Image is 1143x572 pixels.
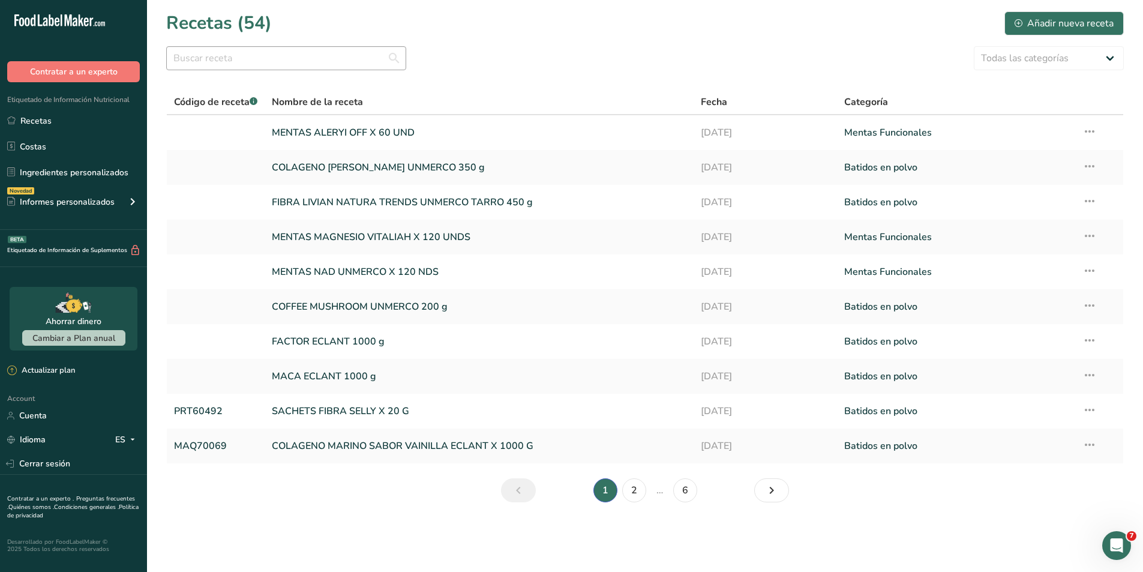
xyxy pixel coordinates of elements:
div: Añadir nueva receta [1015,16,1114,31]
a: [DATE] [701,294,830,319]
a: Mentas Funcionales [844,259,1069,284]
a: Batidos en polvo [844,294,1069,319]
a: [DATE] [701,120,830,145]
a: [DATE] [701,259,830,284]
a: FACTOR ECLANT 1000 g [272,329,686,354]
a: Mentas Funcionales [844,120,1069,145]
a: Batidos en polvo [844,190,1069,215]
a: Página 6. [673,478,697,502]
a: FIBRA LIVIAN NATURA TRENDS UNMERCO TARRO 450 g [272,190,686,215]
a: [DATE] [701,329,830,354]
a: MENTAS MAGNESIO VITALIAH X 120 UNDS [272,224,686,250]
span: Nombre de la receta [272,95,363,109]
span: Cambiar a Plan anual [32,333,115,344]
button: Añadir nueva receta [1004,11,1124,35]
a: MENTAS ALERYI OFF X 60 UND [272,120,686,145]
div: Ahorrar dinero [46,315,101,328]
a: [DATE] [701,224,830,250]
span: 7 [1127,531,1136,541]
span: Fecha [701,95,727,109]
a: [DATE] [701,190,830,215]
a: MAQ70069 [174,433,257,459]
a: [DATE] [701,399,830,424]
a: Quiénes somos . [8,503,54,511]
a: [DATE] [701,155,830,180]
a: Política de privacidad [7,503,139,520]
div: BETA [8,236,26,243]
a: COLAGENO [PERSON_NAME] UNMERCO 350 g [272,155,686,180]
button: Contratar a un experto [7,61,140,82]
a: Condiciones generales . [54,503,119,511]
a: Página 2. [622,478,646,502]
a: MACA ECLANT 1000 g [272,364,686,389]
div: Actualizar plan [7,365,75,377]
a: SACHETS FIBRA SELLY X 20 G [272,399,686,424]
a: Siguiente página [754,478,789,502]
button: Cambiar a Plan anual [22,330,125,346]
a: Mentas Funcionales [844,224,1069,250]
iframe: Intercom live chat [1102,531,1131,560]
a: Batidos en polvo [844,364,1069,389]
a: Contratar a un experto . [7,495,74,503]
a: Batidos en polvo [844,399,1069,424]
a: Batidos en polvo [844,433,1069,459]
a: [DATE] [701,433,830,459]
a: Batidos en polvo [844,329,1069,354]
div: Desarrollado por FoodLabelMaker © 2025 Todos los derechos reservados [7,538,140,553]
a: MENTAS NAD UNMERCO X 120 NDS [272,259,686,284]
span: Código de receta [174,95,257,109]
a: Idioma [7,429,46,450]
div: ES [115,433,140,447]
a: [DATE] [701,364,830,389]
input: Buscar receta [166,46,406,70]
div: Informes personalizados [7,196,115,208]
a: COLAGENO MARINO SABOR VAINILLA ECLANT X 1000 G [272,433,686,459]
a: Página anterior [501,478,536,502]
a: PRT60492 [174,399,257,424]
h1: Recetas (54) [166,10,272,37]
a: Preguntas frecuentes . [7,495,135,511]
a: Batidos en polvo [844,155,1069,180]
a: COFFEE MUSHROOM UNMERCO 200 g [272,294,686,319]
div: Novedad [7,187,34,194]
span: Categoría [844,95,888,109]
